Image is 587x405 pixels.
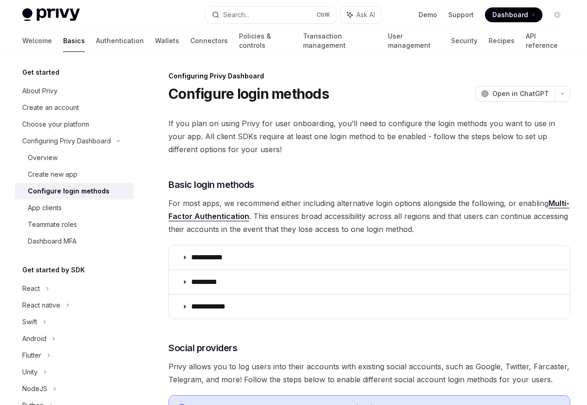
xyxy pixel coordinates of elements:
[489,30,515,52] a: Recipes
[168,341,237,354] span: Social providers
[239,30,292,52] a: Policies & controls
[168,85,329,102] h1: Configure login methods
[22,366,38,378] div: Unity
[22,67,59,78] h5: Get started
[22,8,80,21] img: light logo
[206,6,336,23] button: Search...CtrlK
[28,202,62,213] div: App clients
[63,30,85,52] a: Basics
[168,360,570,386] span: Privy allows you to log users into their accounts with existing social accounts, such as Google, ...
[341,6,381,23] button: Ask AI
[419,10,437,19] a: Demo
[15,149,134,166] a: Overview
[22,283,40,294] div: React
[223,9,249,20] div: Search...
[168,178,254,191] span: Basic login methods
[22,350,41,361] div: Flutter
[28,219,77,230] div: Teammate roles
[448,10,474,19] a: Support
[22,135,111,147] div: Configuring Privy Dashboard
[475,86,555,102] button: Open in ChatGPT
[28,236,77,247] div: Dashboard MFA
[22,264,85,276] h5: Get started by SDK
[168,117,570,156] span: If you plan on using Privy for user onboarding, you’ll need to configure the login methods you wa...
[22,30,52,52] a: Welcome
[15,166,134,183] a: Create new app
[22,85,58,96] div: About Privy
[356,10,375,19] span: Ask AI
[155,30,179,52] a: Wallets
[492,10,528,19] span: Dashboard
[28,169,77,180] div: Create new app
[28,152,58,163] div: Overview
[388,30,440,52] a: User management
[15,233,134,250] a: Dashboard MFA
[15,99,134,116] a: Create an account
[492,89,549,98] span: Open in ChatGPT
[526,30,565,52] a: API reference
[168,197,570,236] span: For most apps, we recommend either including alternative login options alongside the following, o...
[190,30,228,52] a: Connectors
[303,30,376,52] a: Transaction management
[22,119,89,130] div: Choose your platform
[22,383,47,394] div: NodeJS
[15,83,134,99] a: About Privy
[550,7,565,22] button: Toggle dark mode
[22,102,79,113] div: Create an account
[28,186,110,197] div: Configure login methods
[15,183,134,199] a: Configure login methods
[316,11,330,19] span: Ctrl K
[22,300,60,311] div: React native
[22,316,37,328] div: Swift
[15,116,134,133] a: Choose your platform
[15,216,134,233] a: Teammate roles
[485,7,542,22] a: Dashboard
[15,199,134,216] a: App clients
[451,30,477,52] a: Security
[22,333,46,344] div: Android
[96,30,144,52] a: Authentication
[168,71,570,81] div: Configuring Privy Dashboard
